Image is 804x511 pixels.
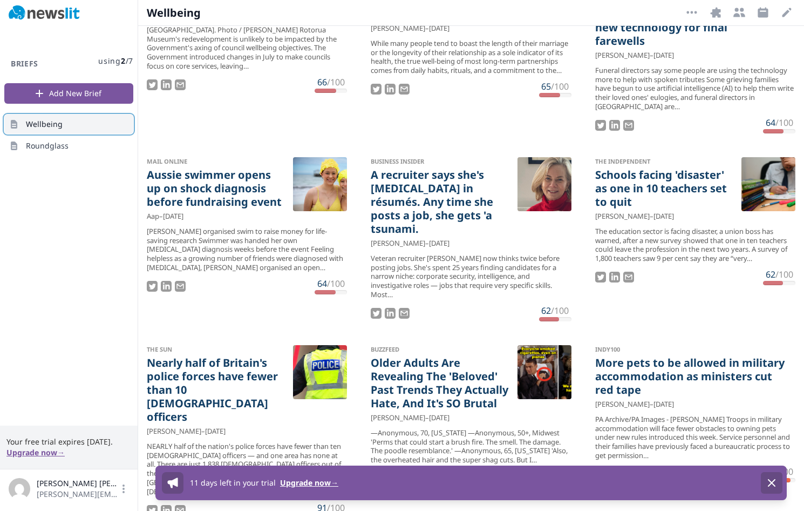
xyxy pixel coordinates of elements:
span: /100 [775,268,793,280]
span: /100 [327,76,345,88]
span: [PERSON_NAME] – [371,23,429,33]
img: Tweet [147,281,158,292]
img: Newslit [9,5,80,21]
img: LinkedIn Share [609,120,620,131]
img: Tweet [371,308,381,319]
div: —Anonymous, 70, [US_STATE] —Anonymous, 50+, Midwest 'Perms that could start a brush fire. The sme... [371,428,571,465]
span: [PERSON_NAME] – [371,413,429,423]
time: [DATE] [653,399,674,409]
div: Mail Online [147,157,284,166]
img: LinkedIn Share [609,272,620,283]
span: Roundglass [26,140,69,151]
div: [GEOGRAPHIC_DATA]. Photo / [PERSON_NAME] Rotorua Museum's redevelopment is unlikely to be impacte... [147,25,347,71]
div: PA Archive/PA Images - [PERSON_NAME] Troops in military accommodation will face fewer obstacles t... [595,415,795,460]
span: [PERSON_NAME] [PERSON_NAME] [37,478,118,489]
span: Aap – [147,211,163,221]
span: 64 [766,117,775,129]
span: /100 [551,305,569,317]
button: [PERSON_NAME] [PERSON_NAME][PERSON_NAME][EMAIL_ADDRESS][PERSON_NAME][DOMAIN_NAME] [9,478,129,500]
img: LinkedIn Share [385,84,396,95]
img: Email story [623,120,634,131]
img: Email story [175,79,186,90]
div: Business Insider [371,157,508,166]
img: LinkedIn Share [161,79,172,90]
span: 62 [766,268,775,280]
span: /100 [327,278,345,290]
button: Add New Brief [4,83,133,104]
div: Funeral directors say some people are using the technology more to help with spoken tributes Some... [595,66,795,111]
div: While many people tend to boast the length of their marriage or the longevity of their relationsh... [371,39,571,76]
a: More pets to be allowed in military accommodation as ministers cut red tape [595,356,787,396]
time: [DATE] [429,413,449,423]
a: Older Adults Are Revealing The 'Beloved' Past Trends They Actually Hate, And It's SO Brutal [371,356,508,410]
span: [PERSON_NAME][EMAIL_ADDRESS][PERSON_NAME][DOMAIN_NAME] [37,489,118,500]
img: LinkedIn Share [161,281,172,292]
div: The education sector is facing disaster, a union boss has warned, after a new survey showed that ... [595,227,795,264]
span: [PERSON_NAME] – [595,399,653,409]
span: using / 7 [98,56,133,66]
time: [DATE] [653,50,674,60]
time: [DATE] [653,211,674,221]
span: /100 [775,117,793,129]
span: → [331,478,338,488]
span: 64 [317,278,327,290]
span: → [57,447,65,458]
span: [PERSON_NAME] – [147,426,205,436]
span: 65 [541,80,551,92]
div: NEARLY half of the nation's police forces have fewer than ten [DEMOGRAPHIC_DATA] officers — and o... [147,442,347,496]
span: Your free trial expires [DATE]. [6,436,131,447]
div: The Sun [147,345,284,354]
time: [DATE] [205,426,226,436]
img: Tweet [595,272,606,283]
span: /100 [551,80,569,92]
a: Wellbeing [4,115,133,134]
a: Nearly half of Britain's police forces have fewer than 10 [DEMOGRAPHIC_DATA] officers [147,356,284,423]
img: Tweet [595,120,606,131]
img: Email story [623,272,634,283]
a: Aussie swimmer opens up on shock diagnosis before fundraising event [147,168,284,209]
span: Wellbeing [26,119,63,130]
button: Upgrade now [280,478,338,488]
span: [PERSON_NAME] – [595,211,653,221]
div: The Independent [595,157,733,166]
div: [PERSON_NAME] organised swim to raise money for life-saving research Swimmer was handed her own [... [147,227,347,272]
span: 2 [121,56,126,66]
button: Upgrade now [6,447,65,458]
time: [DATE] [429,238,449,248]
img: LinkedIn Share [385,308,396,319]
a: A recruiter says she's [MEDICAL_DATA] in résumés. Any time she posts a job, she gets 'a tsunami. [371,168,508,236]
img: Email story [399,84,410,95]
time: [DATE] [163,211,183,221]
span: [PERSON_NAME] – [595,50,653,60]
span: [PERSON_NAME] – [371,238,429,248]
div: BuzzFeed [371,345,508,354]
span: 66 [317,76,327,88]
div: indy100 [595,345,787,354]
div: Veteran recruiter [PERSON_NAME] now thinks twice before posting jobs. She's spent 25 years findin... [371,254,571,299]
span: 11 days left in your trial [190,478,276,488]
a: Roundglass [4,136,133,156]
img: Email story [175,281,186,292]
img: Email story [399,308,410,319]
img: Tweet [371,84,381,95]
span: 62 [541,305,551,317]
h3: Briefs [4,58,45,69]
a: Schools facing 'disaster' as one in 10 teachers set to quit [595,168,733,209]
span: Wellbeing [147,5,202,21]
img: Tweet [147,79,158,90]
time: [DATE] [429,23,449,33]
